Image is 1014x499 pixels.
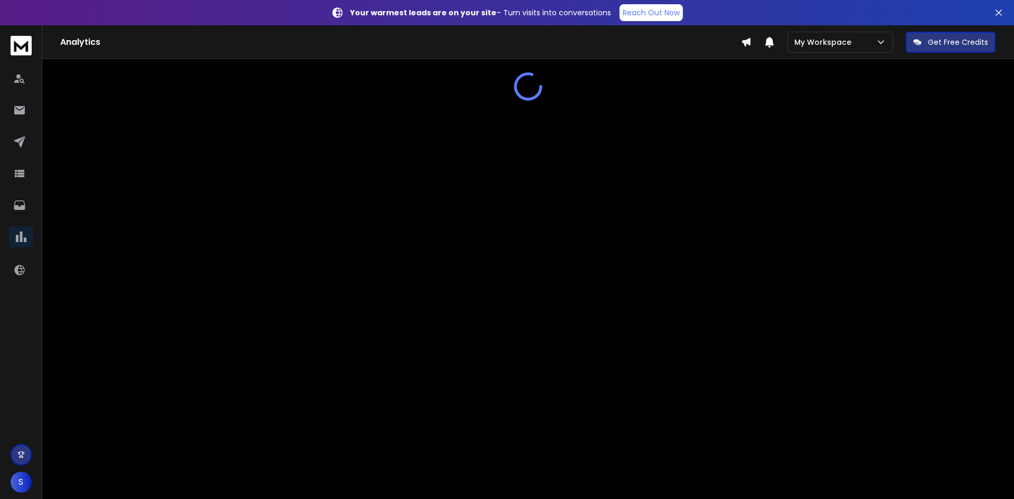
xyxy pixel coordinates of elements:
button: Get Free Credits [906,32,996,53]
strong: Your warmest leads are on your site [350,7,496,18]
p: My Workspace [794,37,856,47]
p: – Turn visits into conversations [350,7,611,18]
a: Reach Out Now [619,4,683,21]
p: Get Free Credits [928,37,988,47]
button: S [11,472,32,493]
h1: Analytics [60,36,741,49]
img: logo [11,36,32,55]
p: Reach Out Now [623,7,680,18]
